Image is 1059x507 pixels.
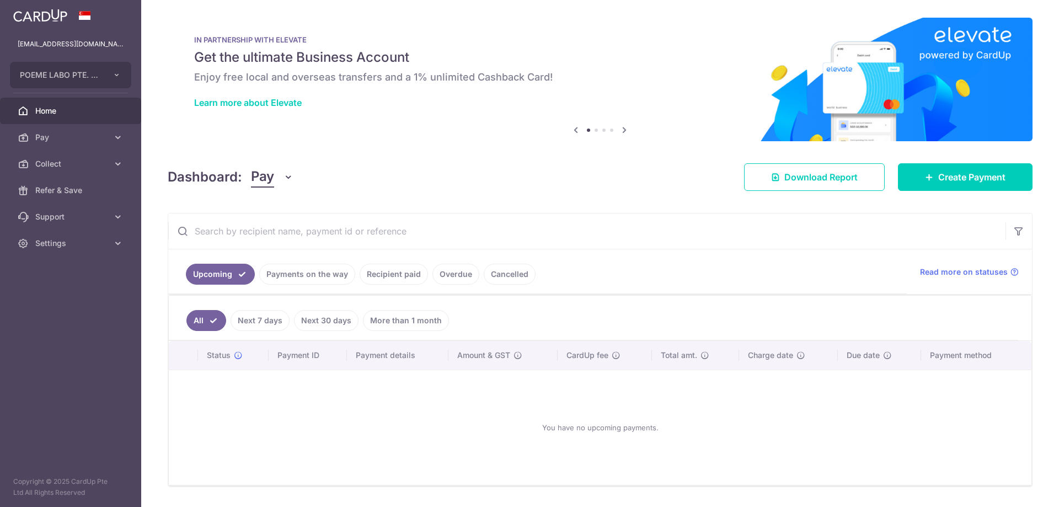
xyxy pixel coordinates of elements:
[784,170,858,184] span: Download Report
[259,264,355,285] a: Payments on the way
[13,9,67,22] img: CardUp
[988,474,1048,501] iframe: Opens a widget where you can find more information
[251,167,274,188] span: Pay
[18,39,124,50] p: [EMAIL_ADDRESS][DOMAIN_NAME]
[294,310,359,331] a: Next 30 days
[182,379,1018,476] div: You have no upcoming payments.
[938,170,1005,184] span: Create Payment
[194,49,1006,66] h5: Get the ultimate Business Account
[168,18,1033,141] img: Renovation banner
[35,211,108,222] span: Support
[251,167,293,188] button: Pay
[898,163,1033,191] a: Create Payment
[566,350,608,361] span: CardUp fee
[347,341,448,370] th: Payment details
[847,350,880,361] span: Due date
[35,158,108,169] span: Collect
[432,264,479,285] a: Overdue
[207,350,231,361] span: Status
[484,264,536,285] a: Cancelled
[920,266,1019,277] a: Read more on statuses
[231,310,290,331] a: Next 7 days
[921,341,1031,370] th: Payment method
[457,350,510,361] span: Amount & GST
[35,238,108,249] span: Settings
[661,350,697,361] span: Total amt.
[35,105,108,116] span: Home
[194,71,1006,84] h6: Enjoy free local and overseas transfers and a 1% unlimited Cashback Card!
[186,310,226,331] a: All
[168,167,242,187] h4: Dashboard:
[269,341,347,370] th: Payment ID
[360,264,428,285] a: Recipient paid
[748,350,793,361] span: Charge date
[20,70,101,81] span: POEME LABO PTE. LTD.
[35,132,108,143] span: Pay
[194,97,302,108] a: Learn more about Elevate
[35,185,108,196] span: Refer & Save
[10,62,131,88] button: POEME LABO PTE. LTD.
[363,310,449,331] a: More than 1 month
[194,35,1006,44] p: IN PARTNERSHIP WITH ELEVATE
[168,214,1005,249] input: Search by recipient name, payment id or reference
[186,264,255,285] a: Upcoming
[920,266,1008,277] span: Read more on statuses
[744,163,885,191] a: Download Report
